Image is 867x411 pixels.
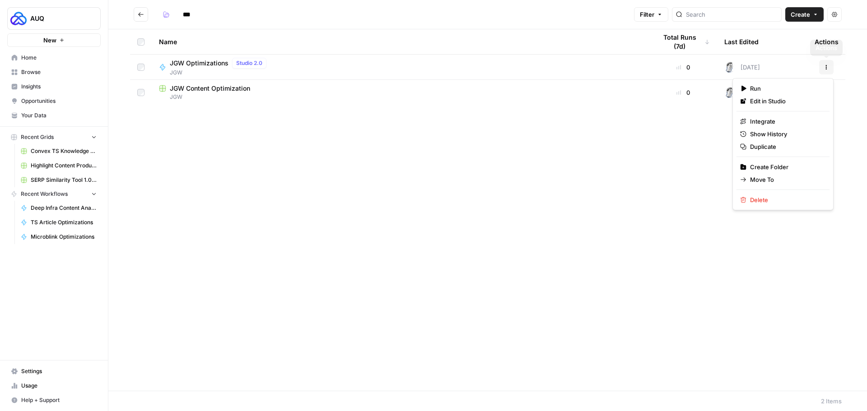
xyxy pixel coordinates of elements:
span: Convex TS Knowledge Base Articles Grid [31,147,97,155]
img: 28dbpmxwbe1lgts1kkshuof3rm4g [724,87,735,98]
button: Recent Grids [7,130,101,144]
span: TS Article Optimizations [31,218,97,226]
a: Microblink Optimizations [17,230,101,244]
div: Last Edited [724,29,759,54]
span: Deep Infra Content Analysis [31,204,97,212]
a: Settings [7,364,101,379]
span: Highlight Content Production [31,162,97,170]
img: 28dbpmxwbe1lgts1kkshuof3rm4g [724,62,735,73]
a: TS Article Optimizations [17,215,101,230]
div: Actions [815,29,839,54]
a: Your Data [7,108,101,123]
span: Settings [21,367,97,375]
img: AUQ Logo [10,10,27,27]
input: Search [686,10,778,19]
span: Show History [750,129,822,139]
a: Highlight Content Production [17,158,101,173]
span: Delete [750,195,822,204]
div: 0 [657,63,710,72]
span: Help + Support [21,396,97,404]
span: New [43,36,56,45]
button: Go back [134,7,148,22]
div: Name [159,29,642,54]
span: Create [791,10,810,19]
span: Integrate [750,117,822,126]
span: Recent Grids [21,133,54,141]
button: New [7,33,101,47]
a: Home [7,51,101,65]
a: JGW Content OptimizationJGW [159,84,642,101]
span: Create Folder [750,162,822,171]
a: JGW OptimizationsStudio 2.0JGW [159,58,642,77]
div: Total Runs (7d) [657,29,710,54]
span: JGW Optimizations [170,59,228,68]
span: Opportunities [21,97,97,105]
a: Browse [7,65,101,79]
span: Home [21,54,97,62]
div: [DATE] [724,62,760,73]
a: Usage [7,379,101,393]
span: JGW Content Optimization [170,84,250,93]
span: Studio 2.0 [236,59,262,67]
span: Microblink Optimizations [31,233,97,241]
span: JGW [159,93,642,101]
a: Insights [7,79,101,94]
span: SERP Similarity Tool 1.0 Grid [31,176,97,184]
span: Edit in Studio [750,97,822,106]
button: Workspace: AUQ [7,7,101,30]
span: Usage [21,382,97,390]
span: JGW [170,69,270,77]
div: 0 [657,88,710,97]
span: Duplicate [750,142,822,151]
span: Your Data [21,111,97,120]
span: Run [750,84,822,93]
button: Recent Workflows [7,187,101,201]
span: Insights [21,83,97,91]
button: Help + Support [7,393,101,407]
a: SERP Similarity Tool 1.0 Grid [17,173,101,187]
button: Create [785,7,824,22]
span: Filter [640,10,654,19]
button: Filter [634,7,668,22]
div: [DATE] [724,87,760,98]
span: Browse [21,68,97,76]
a: Opportunities [7,94,101,108]
div: 2 Items [821,397,842,406]
span: AUQ [30,14,85,23]
span: Recent Workflows [21,190,68,198]
span: Move To [750,175,822,184]
a: Deep Infra Content Analysis [17,201,101,215]
a: Convex TS Knowledge Base Articles Grid [17,144,101,158]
